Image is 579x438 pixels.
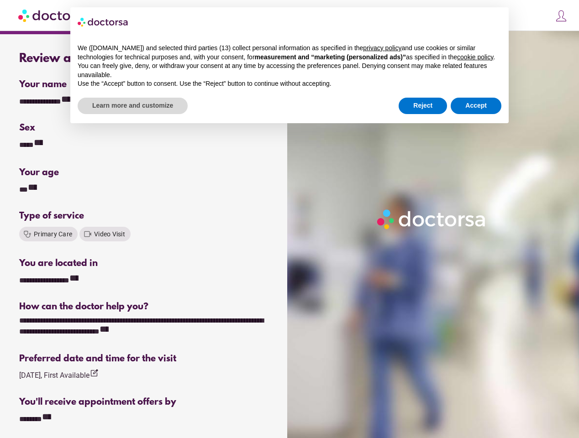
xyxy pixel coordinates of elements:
i: videocam [83,229,92,239]
span: Primary Care [34,230,72,238]
div: Your age [19,167,143,178]
a: cookie policy [457,53,493,61]
div: Review and send your request [19,52,269,66]
p: Use the “Accept” button to consent. Use the “Reject” button to continue without accepting. [78,79,501,89]
span: Video Visit [94,230,125,238]
img: icons8-customer-100.png [555,10,568,22]
div: Your name [19,79,269,90]
img: logo [78,15,129,29]
p: You can freely give, deny, or withdraw your consent at any time by accessing the preferences pane... [78,62,501,79]
div: You'll receive appointment offers by [19,397,269,407]
button: Learn more and customize [78,98,188,114]
button: Reject [399,98,447,114]
div: Sex [19,123,269,133]
div: How can the doctor help you? [19,302,269,312]
button: Accept [451,98,501,114]
strong: measurement and “marketing (personalized ads)” [255,53,406,61]
p: We ([DOMAIN_NAME]) and selected third parties (13) collect personal information as specified in t... [78,44,501,62]
div: You are located in [19,258,269,269]
div: [DATE], First Available [19,369,99,381]
div: Type of service [19,211,269,221]
div: Preferred date and time for the visit [19,354,269,364]
a: privacy policy [363,44,401,52]
img: Logo-Doctorsa-trans-White-partial-flat.png [374,206,490,232]
i: edit_square [89,369,99,378]
i: stethoscope [23,229,32,239]
img: Doctorsa.com [18,5,90,26]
